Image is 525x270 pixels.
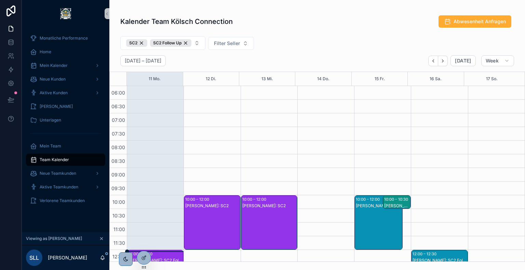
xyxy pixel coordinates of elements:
span: 08:30 [110,158,127,164]
div: [PERSON_NAME]: SC2 Follow Up [413,258,467,263]
a: Home [26,46,105,58]
button: Unselect SC_2_FOLLOW_UP [150,39,191,47]
div: 10:00 – 12:00 [356,196,381,203]
span: 11:30 [112,240,127,246]
a: [PERSON_NAME] [26,100,105,113]
span: Monatliche Performance [40,35,88,41]
div: SC2 [126,39,147,47]
h2: [DATE] – [DATE] [125,57,161,64]
span: Week [486,58,499,64]
span: Viewing as [PERSON_NAME] [26,236,82,241]
a: Aktive Kunden [26,87,105,99]
div: 12:00 – 12:30 [413,251,438,257]
button: Next [438,56,448,66]
span: Aktive Kunden [40,90,68,96]
span: 12:00 [111,254,127,259]
a: Monatliche Performance [26,32,105,44]
img: App logo [60,8,71,19]
button: Select Button [120,36,205,50]
span: Abwesenheit Anfragen [454,18,506,25]
div: 10:00 – 12:00[PERSON_NAME]: SC2 [355,196,402,250]
button: Select Button [208,37,254,50]
span: Filter Seller [214,40,240,47]
button: 11 Mo. [149,72,161,86]
a: Aktive Teamkunden [26,181,105,193]
span: SLL [29,254,39,262]
button: Week [481,55,514,66]
div: 10:00 – 12:00 [185,196,211,203]
span: Aktive Teamkunden [40,184,78,190]
span: Unterlagen [40,117,61,123]
a: Neue Teamkunden [26,167,105,180]
a: Mein Kalender [26,59,105,72]
div: scrollable content [22,27,109,216]
div: [PERSON_NAME]: SC2 [185,203,240,209]
div: [PERSON_NAME]: SC2 Follow Up [129,258,183,263]
span: 10:00 [111,199,127,205]
span: Home [40,49,51,55]
button: 13 Mi. [261,72,273,86]
div: [PERSON_NAME]: SC2 [242,203,297,209]
span: Team Kalender [40,157,69,162]
a: Mein Team [26,140,105,152]
span: 07:30 [110,131,127,137]
div: 10:00 – 12:00 [242,196,268,203]
a: Team Kalender [26,154,105,166]
h1: Kalender Team Kölsch Connection [120,17,233,26]
span: Neue Kunden [40,76,66,82]
div: 10:00 – 10:30 [384,196,410,203]
span: 06:30 [110,103,127,109]
span: Mein Team [40,143,61,149]
button: 12 Di. [206,72,216,86]
div: [PERSON_NAME]: SC2 Follow Up [384,203,410,209]
div: 10:00 – 10:30[PERSON_NAME]: SC2 Follow Up [383,196,411,209]
button: Unselect SC_2 [126,39,147,47]
button: 14 Do. [317,72,329,86]
span: Mein Kalender [40,63,68,68]
span: 08:00 [110,144,127,150]
span: 09:00 [110,172,127,177]
button: 15 Fr. [375,72,385,86]
span: 07:00 [110,117,127,123]
div: 12:00 – 12:30[PERSON_NAME]: SC2 Follow Up [412,250,467,263]
div: 12:00 – 13:30 [129,251,154,257]
div: 10:00 – 12:00[PERSON_NAME]: SC2 [241,196,297,250]
span: [DATE] [455,58,471,64]
button: 16 Sa. [430,72,442,86]
button: Abwesenheit Anfragen [439,15,511,28]
span: Verlorene Teamkunden [40,198,85,203]
a: Neue Kunden [26,73,105,85]
span: Neue Teamkunden [40,171,76,176]
span: 06:00 [110,90,127,96]
span: 10:30 [111,213,127,218]
span: 09:30 [110,185,127,191]
button: [DATE] [450,55,475,66]
span: 11:00 [112,226,127,232]
button: 17 So. [486,72,498,86]
span: [PERSON_NAME] [40,104,73,109]
a: Unterlagen [26,114,105,126]
div: SC2 Follow Up [150,39,191,47]
button: Back [428,56,438,66]
div: 10:00 – 12:00[PERSON_NAME]: SC2 [184,196,240,250]
p: [PERSON_NAME] [48,254,87,261]
div: [PERSON_NAME]: SC2 [356,203,402,209]
a: Verlorene Teamkunden [26,195,105,207]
